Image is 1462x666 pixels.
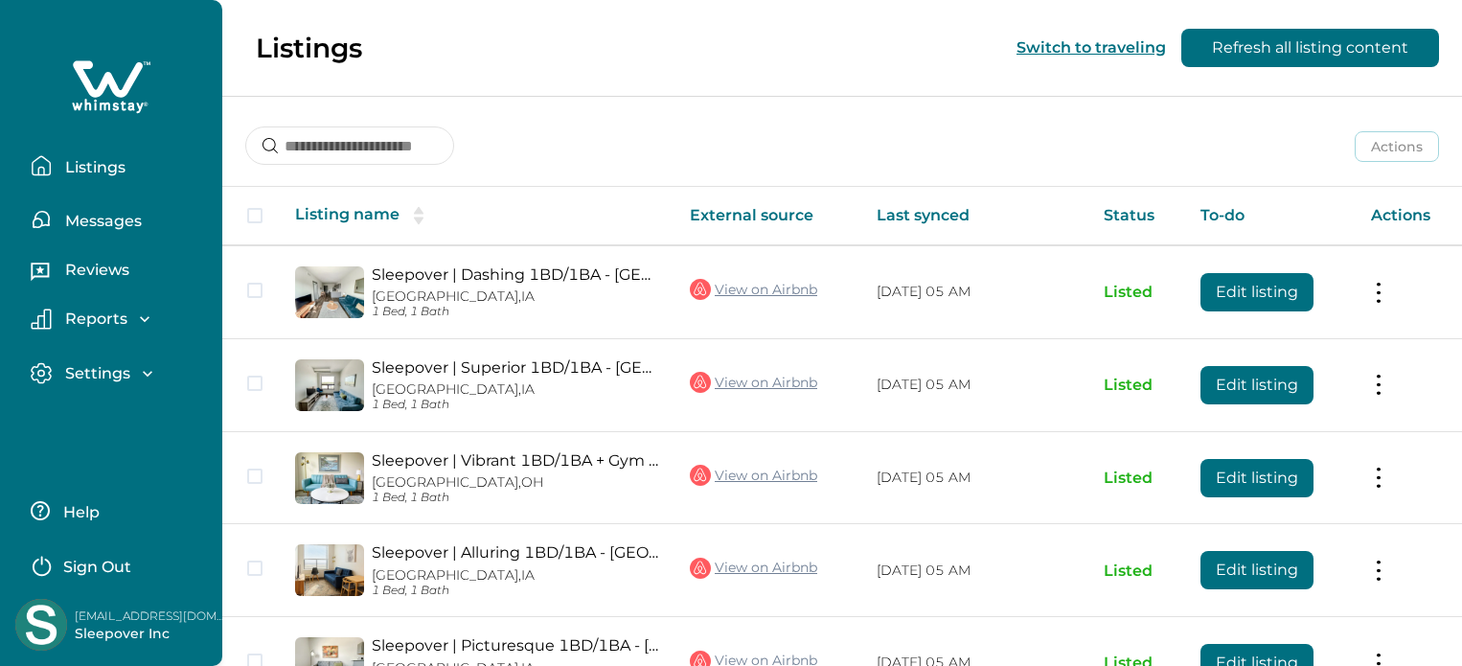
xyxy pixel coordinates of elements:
button: sorting [400,206,438,225]
button: Refresh all listing content [1181,29,1439,67]
p: Sleepover Inc [75,625,228,644]
button: Messages [31,200,207,239]
p: [DATE] 05 AM [877,562,1073,581]
p: [EMAIL_ADDRESS][DOMAIN_NAME] [75,607,228,626]
button: Edit listing [1200,366,1314,404]
p: Reports [59,310,127,329]
a: View on Airbnb [690,556,817,581]
th: External source [674,187,861,245]
p: [GEOGRAPHIC_DATA], IA [372,288,659,305]
th: Status [1088,187,1185,245]
th: Listing name [280,187,674,245]
p: [DATE] 05 AM [877,283,1073,302]
p: Listed [1104,376,1170,395]
img: propertyImage_Sleepover | Superior 1BD/1BA - Des Moines [295,359,364,411]
p: [GEOGRAPHIC_DATA], OH [372,474,659,491]
button: Reviews [31,254,207,292]
button: Edit listing [1200,459,1314,497]
p: 1 Bed, 1 Bath [372,491,659,505]
p: Listed [1104,469,1170,488]
button: Edit listing [1200,273,1314,311]
p: [DATE] 05 AM [877,376,1073,395]
a: View on Airbnb [690,277,817,302]
button: Sign Out [31,545,200,584]
img: propertyImage_Sleepover | Dashing 1BD/1BA - Des Moines [295,266,364,318]
p: Reviews [59,261,129,280]
p: 1 Bed, 1 Bath [372,398,659,412]
p: Messages [59,212,142,231]
a: Sleepover | Alluring 1BD/1BA - [GEOGRAPHIC_DATA] [372,543,659,562]
p: Listings [59,158,126,177]
th: Actions [1356,187,1462,245]
img: propertyImage_Sleepover | Vibrant 1BD/1BA + Gym - Cincinnati [295,452,364,504]
p: Help [57,503,100,522]
p: Listed [1104,562,1170,581]
p: [DATE] 05 AM [877,469,1073,488]
p: Listings [256,32,362,64]
a: Sleepover | Picturesque 1BD/1BA - [GEOGRAPHIC_DATA] [372,636,659,655]
p: Sign Out [63,558,131,577]
img: Whimstay Host [15,599,67,651]
th: Last synced [861,187,1088,245]
button: Actions [1355,131,1439,162]
p: Listed [1104,283,1170,302]
a: Sleepover | Vibrant 1BD/1BA + Gym - [GEOGRAPHIC_DATA] [372,451,659,470]
button: Settings [31,362,207,384]
button: Listings [31,147,207,185]
button: Edit listing [1200,551,1314,589]
p: [GEOGRAPHIC_DATA], IA [372,567,659,584]
button: Reports [31,309,207,330]
p: 1 Bed, 1 Bath [372,584,659,598]
a: View on Airbnb [690,463,817,488]
a: Sleepover | Superior 1BD/1BA - [GEOGRAPHIC_DATA] [372,358,659,377]
th: To-do [1185,187,1356,245]
a: Sleepover | Dashing 1BD/1BA - [GEOGRAPHIC_DATA] [372,265,659,284]
p: [GEOGRAPHIC_DATA], IA [372,381,659,398]
p: 1 Bed, 1 Bath [372,305,659,319]
img: propertyImage_Sleepover | Alluring 1BD/1BA - Des Moines [295,544,364,596]
a: View on Airbnb [690,370,817,395]
p: Settings [59,364,130,383]
button: Switch to traveling [1017,38,1166,57]
button: Help [31,492,200,530]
